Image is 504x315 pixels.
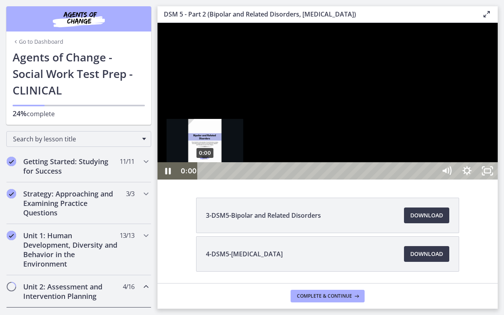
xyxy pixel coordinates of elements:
[299,139,320,157] button: Show settings menu
[13,38,63,46] a: Go to Dashboard
[13,49,145,98] h1: Agents of Change - Social Work Test Prep - CLINICAL
[23,157,119,176] h2: Getting Started: Studying for Success
[7,157,16,166] i: Completed
[31,9,126,28] img: Agents of Change
[157,23,498,180] iframe: Video Lesson
[6,131,151,147] div: Search by lesson title
[410,249,443,259] span: Download
[13,135,138,143] span: Search by lesson title
[279,139,299,157] button: Mute
[23,231,119,269] h2: Unit 1: Human Development, Diversity and Behavior in the Environment
[291,290,365,302] button: Complete & continue
[13,109,145,119] p: complete
[120,157,134,166] span: 11 / 11
[404,208,449,223] a: Download
[297,293,352,299] span: Complete & continue
[23,189,119,217] h2: Strategy: Approaching and Examining Practice Questions
[7,231,16,240] i: Completed
[120,231,134,240] span: 13 / 13
[7,189,16,198] i: Completed
[164,9,469,19] h3: DSM 5 - Part 2 (Bipolar and Related Disorders, [MEDICAL_DATA])
[410,211,443,220] span: Download
[23,282,119,301] h2: Unit 2: Assessment and Intervention Planning
[206,211,321,220] span: 3-DSM5-Bipolar and Related Disorders
[123,282,134,291] span: 4 / 16
[404,246,449,262] a: Download
[320,139,340,157] button: Unfullscreen
[206,249,283,259] span: 4-DSM5-[MEDICAL_DATA]
[126,189,134,198] span: 3 / 3
[13,109,27,118] span: 24%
